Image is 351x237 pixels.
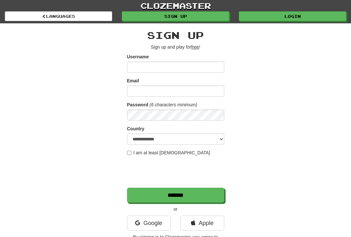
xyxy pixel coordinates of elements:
em: (6 characters minimum) [150,102,197,107]
u: free [191,44,199,50]
a: Sign up [122,11,229,21]
label: Password [127,101,148,108]
label: Username [127,53,149,60]
a: Languages [5,11,112,21]
iframe: reCAPTCHA [127,159,226,184]
input: I am at least [DEMOGRAPHIC_DATA] [127,151,131,155]
p: or [127,206,224,212]
label: I am at least [DEMOGRAPHIC_DATA] [127,149,210,156]
a: Apple [181,216,224,231]
a: Google [127,216,171,231]
a: Login [239,11,346,21]
label: Email [127,77,139,84]
h2: Sign up [127,30,224,41]
label: Country [127,125,145,132]
p: Sign up and play for ! [127,44,224,50]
